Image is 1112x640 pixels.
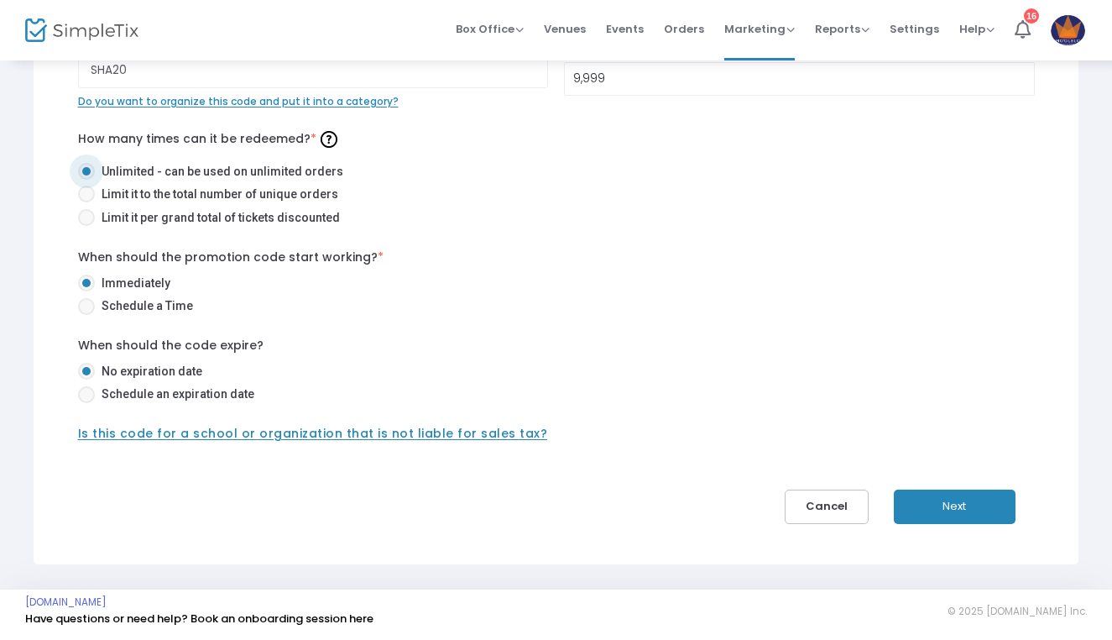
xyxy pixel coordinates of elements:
[321,131,337,148] img: question-mark
[890,8,939,50] span: Settings
[95,209,340,227] span: Limit it per grand total of tickets discounted
[78,94,399,108] span: Do you want to organize this code and put it into a category?
[456,21,524,37] span: Box Office
[78,425,548,442] span: Is this code for a school or organization that is not liable for sales tax?
[95,363,202,380] span: No expiration date
[78,54,548,88] input: Enter Promo Code
[95,163,343,181] span: Unlimited - can be used on unlimited orders
[544,8,586,50] span: Venues
[894,490,1015,524] button: Next
[95,386,254,403] span: Schedule an expiration date
[95,297,193,315] span: Schedule a Time
[664,8,704,50] span: Orders
[78,249,384,266] label: When should the promotion code start working?
[959,21,995,37] span: Help
[25,611,373,627] a: Have questions or need help? Book an onboarding session here
[95,186,338,203] span: Limit it to the total number of unique orders
[95,275,170,292] span: Immediately
[25,595,107,609] a: [DOMAIN_NAME]
[606,8,644,50] span: Events
[78,130,342,147] span: How many times can it be redeemed?
[948,605,1087,618] span: © 2025 [DOMAIN_NAME] Inc.
[724,21,795,37] span: Marketing
[78,337,264,354] label: When should the code expire?
[785,490,869,524] button: Cancel
[1024,8,1039,24] div: 16
[815,21,869,37] span: Reports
